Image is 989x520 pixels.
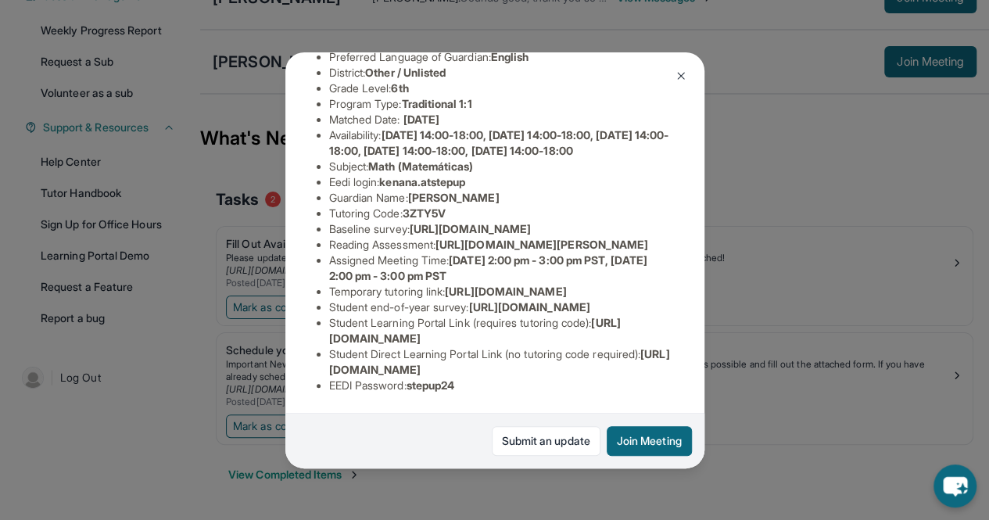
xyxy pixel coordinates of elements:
li: Grade Level: [329,81,673,96]
span: [DATE] 14:00-18:00, [DATE] 14:00-18:00, [DATE] 14:00-18:00, [DATE] 14:00-18:00, [DATE] 14:00-18:00 [329,128,669,157]
span: Math (Matemáticas) [368,160,473,173]
span: [DATE] [403,113,439,126]
li: Eedi login : [329,174,673,190]
li: Assigned Meeting Time : [329,253,673,284]
span: 6th [391,81,408,95]
span: [URL][DOMAIN_NAME] [468,300,589,314]
span: 3ZTY5V [403,206,446,220]
span: [PERSON_NAME] [408,191,500,204]
li: Availability: [329,127,673,159]
span: kenana.atstepup [379,175,465,188]
span: [DATE] 2:00 pm - 3:00 pm PST, [DATE] 2:00 pm - 3:00 pm PST [329,253,647,282]
li: District: [329,65,673,81]
span: [URL][DOMAIN_NAME][PERSON_NAME] [435,238,648,251]
button: chat-button [933,464,976,507]
li: Tutoring Code : [329,206,673,221]
li: Student Learning Portal Link (requires tutoring code) : [329,315,673,346]
li: Matched Date: [329,112,673,127]
li: Student end-of-year survey : [329,299,673,315]
span: English [491,50,529,63]
li: Guardian Name : [329,190,673,206]
button: Join Meeting [607,426,692,456]
li: Program Type: [329,96,673,112]
li: Baseline survey : [329,221,673,237]
li: EEDI Password : [329,378,673,393]
li: Student Direct Learning Portal Link (no tutoring code required) : [329,346,673,378]
span: stepup24 [407,378,455,392]
li: Preferred Language of Guardian: [329,49,673,65]
img: Close Icon [675,70,687,82]
span: [URL][DOMAIN_NAME] [410,222,531,235]
span: [URL][DOMAIN_NAME] [445,285,566,298]
li: Subject : [329,159,673,174]
a: Submit an update [492,426,600,456]
span: Other / Unlisted [365,66,446,79]
li: Reading Assessment : [329,237,673,253]
li: Temporary tutoring link : [329,284,673,299]
span: Traditional 1:1 [401,97,471,110]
